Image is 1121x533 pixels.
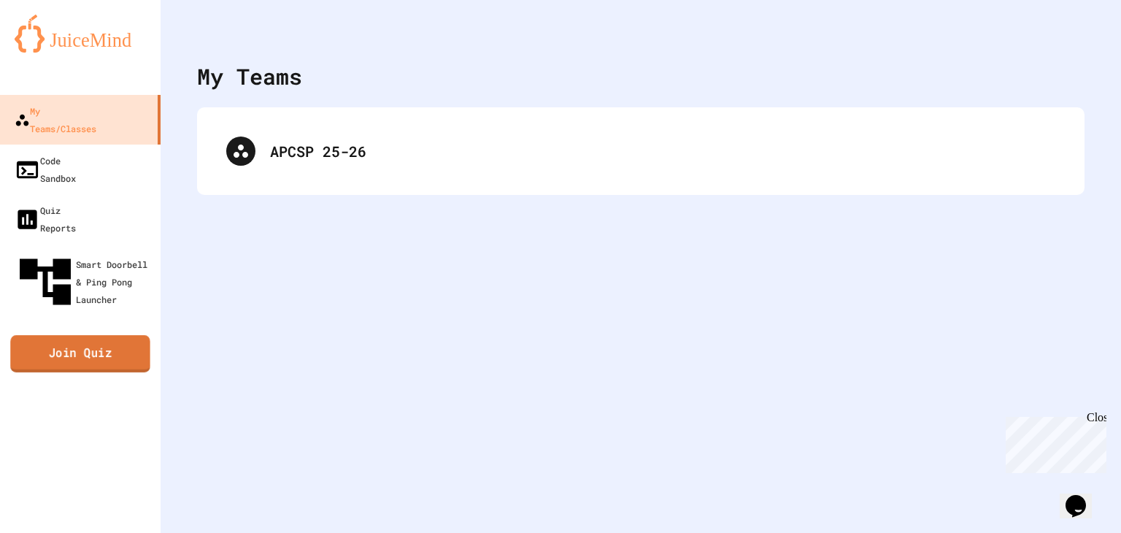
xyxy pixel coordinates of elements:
[15,15,146,53] img: logo-orange.svg
[15,251,155,312] div: Smart Doorbell & Ping Pong Launcher
[1060,475,1106,518] iframe: chat widget
[1000,411,1106,473] iframe: chat widget
[197,60,302,93] div: My Teams
[15,102,96,137] div: My Teams/Classes
[212,122,1070,180] div: APCSP 25-26
[10,335,150,372] a: Join Quiz
[15,202,76,237] div: Quiz Reports
[6,6,101,93] div: Chat with us now!Close
[270,140,1055,162] div: APCSP 25-26
[15,152,76,187] div: Code Sandbox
